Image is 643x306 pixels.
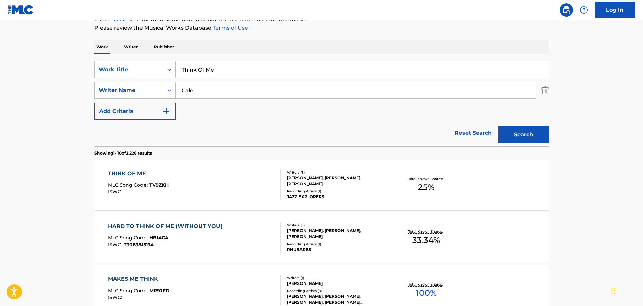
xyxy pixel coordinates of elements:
div: Drag [611,280,615,301]
a: THINK OF MEMLC Song Code:TV9ZKHISWC:Writers (3)[PERSON_NAME], [PERSON_NAME], [PERSON_NAME]Recordi... [94,160,549,210]
a: Reset Search [451,126,495,140]
span: 25 % [418,181,434,193]
div: MAKES ME THINK [108,275,170,283]
span: MLC Song Code : [108,288,149,294]
span: TV9ZKH [149,182,169,188]
a: Public Search [560,3,573,17]
p: Total Known Shares: [408,176,444,181]
div: THINK OF ME [108,170,169,178]
button: Search [498,126,549,143]
div: [PERSON_NAME], [PERSON_NAME], [PERSON_NAME], [PERSON_NAME], [PERSON_NAME] [287,293,389,305]
span: ISWC : [108,294,124,300]
img: 9d2ae6d4665cec9f34b9.svg [162,107,170,115]
div: [PERSON_NAME], [PERSON_NAME], [PERSON_NAME] [287,175,389,187]
img: search [562,6,570,14]
span: MLC Song Code : [108,235,149,241]
div: Recording Artists ( 1 ) [287,242,389,247]
span: MLC Song Code : [108,182,149,188]
a: Log In [595,2,635,18]
div: Writers ( 3 ) [287,223,389,228]
p: Please review the Musical Works Database [94,24,549,32]
span: HB14C4 [149,235,168,241]
div: Work Title [99,65,159,74]
p: Showing 1 - 10 of 2,226 results [94,150,152,156]
span: ISWC : [108,242,124,248]
div: JAZZ EXPLORERS [287,194,389,200]
a: Terms of Use [211,25,248,31]
img: MLC Logo [8,5,34,15]
div: Recording Artists ( 1 ) [287,189,389,194]
a: HARD TO THINK OF ME (WITHOUT YOU)MLC Song Code:HB14C4ISWC:T3083815134Writers (3)[PERSON_NAME], [P... [94,212,549,263]
div: HARD TO THINK OF ME (WITHOUT YOU) [108,222,226,230]
p: Total Known Shares: [408,282,444,287]
span: ISWC : [108,189,124,195]
img: Delete Criterion [541,82,549,99]
span: 100 % [416,287,437,299]
p: Work [94,40,110,54]
div: [PERSON_NAME], [PERSON_NAME], [PERSON_NAME] [287,228,389,240]
form: Search Form [94,61,549,146]
div: [PERSON_NAME] [287,280,389,287]
div: Writer Name [99,86,159,94]
div: Help [577,3,591,17]
span: 33.34 % [412,234,440,246]
span: MR9JFD [149,288,170,294]
p: Publisher [152,40,176,54]
div: Recording Artists ( 8 ) [287,288,389,293]
iframe: Chat Widget [609,274,643,306]
p: Writer [122,40,140,54]
div: RHUBARBS [287,247,389,253]
div: Writers ( 3 ) [287,170,389,175]
div: Writers ( 1 ) [287,275,389,280]
button: Add Criteria [94,103,176,120]
span: T3083815134 [124,242,154,248]
img: help [580,6,588,14]
p: Total Known Shares: [408,229,444,234]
